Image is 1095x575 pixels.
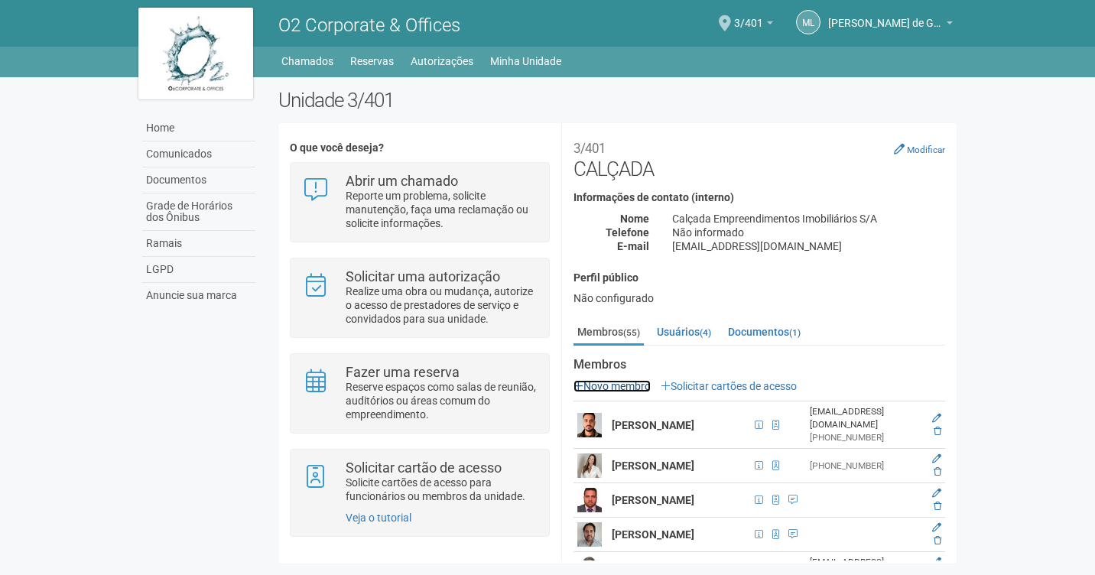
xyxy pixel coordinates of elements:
[302,461,537,503] a: Solicitar cartão de acesso Solicite cartões de acesso para funcionários ou membros da unidade.
[142,193,255,231] a: Grade de Horários dos Ônibus
[894,143,945,155] a: Modificar
[142,167,255,193] a: Documentos
[934,501,941,512] a: Excluir membro
[142,283,255,308] a: Anuncie sua marca
[623,327,640,338] small: (55)
[789,327,801,338] small: (1)
[346,460,502,476] strong: Solicitar cartão de acesso
[290,142,549,154] h4: O que você deseja?
[278,89,957,112] h2: Unidade 3/401
[142,257,255,283] a: LGPD
[661,212,957,226] div: Calçada Empreendimentos Imobiliários S/A
[810,460,921,473] div: [PHONE_NUMBER]
[932,488,941,499] a: Editar membro
[620,213,649,225] strong: Nome
[302,270,537,326] a: Solicitar uma autorização Realize uma obra ou mudança, autorize o acesso de prestadores de serviç...
[278,15,460,36] span: O2 Corporate & Offices
[577,413,602,437] img: user.png
[932,522,941,533] a: Editar membro
[490,50,561,72] a: Minha Unidade
[828,19,953,31] a: [PERSON_NAME] de Gondra
[573,291,945,305] div: Não configurado
[346,189,538,230] p: Reporte um problema, solicite manutenção, faça uma reclamação ou solicite informações.
[661,380,797,392] a: Solicitar cartões de acesso
[302,365,537,421] a: Fazer uma reserva Reserve espaços como salas de reunião, auditórios ou áreas comum do empreendime...
[302,174,537,230] a: Abrir um chamado Reporte um problema, solicite manutenção, faça uma reclamação ou solicite inform...
[573,192,945,203] h4: Informações de contato (interno)
[346,284,538,326] p: Realize uma obra ou mudança, autorize o acesso de prestadores de serviço e convidados para sua un...
[612,528,694,541] strong: [PERSON_NAME]
[350,50,394,72] a: Reservas
[346,512,411,524] a: Veja o tutorial
[142,115,255,141] a: Home
[661,226,957,239] div: Não informado
[617,240,649,252] strong: E-mail
[411,50,473,72] a: Autorizações
[138,8,253,99] img: logo.jpg
[142,231,255,257] a: Ramais
[700,327,711,338] small: (4)
[734,2,763,29] span: 3/401
[346,173,458,189] strong: Abrir um chamado
[573,380,651,392] a: Novo membro
[612,419,694,431] strong: [PERSON_NAME]
[577,488,602,512] img: user.png
[577,453,602,478] img: user.png
[661,239,957,253] div: [EMAIL_ADDRESS][DOMAIN_NAME]
[606,226,649,239] strong: Telefone
[734,19,773,31] a: 3/401
[934,426,941,437] a: Excluir membro
[346,268,500,284] strong: Solicitar uma autorização
[281,50,333,72] a: Chamados
[612,460,694,472] strong: [PERSON_NAME]
[346,380,538,421] p: Reserve espaços como salas de reunião, auditórios ou áreas comum do empreendimento.
[724,320,804,343] a: Documentos(1)
[796,10,820,34] a: ML
[142,141,255,167] a: Comunicados
[573,141,606,156] small: 3/401
[934,466,941,477] a: Excluir membro
[932,453,941,464] a: Editar membro
[573,135,945,180] h2: CALÇADA
[612,494,694,506] strong: [PERSON_NAME]
[907,145,945,155] small: Modificar
[810,405,921,431] div: [EMAIL_ADDRESS][DOMAIN_NAME]
[932,413,941,424] a: Editar membro
[573,320,644,346] a: Membros(55)
[346,364,460,380] strong: Fazer uma reserva
[810,431,921,444] div: [PHONE_NUMBER]
[346,476,538,503] p: Solicite cartões de acesso para funcionários ou membros da unidade.
[828,2,943,29] span: Michele Lima de Gondra
[577,522,602,547] img: user.png
[932,557,941,567] a: Editar membro
[934,535,941,546] a: Excluir membro
[653,320,715,343] a: Usuários(4)
[573,272,945,284] h4: Perfil público
[573,358,945,372] strong: Membros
